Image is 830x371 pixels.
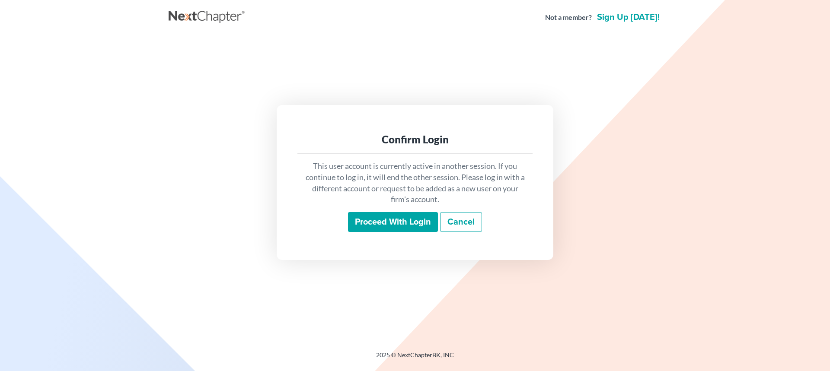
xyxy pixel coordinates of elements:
div: Confirm Login [304,133,526,146]
a: Cancel [440,212,482,232]
input: Proceed with login [348,212,438,232]
a: Sign up [DATE]! [595,13,661,22]
p: This user account is currently active in another session. If you continue to log in, it will end ... [304,161,526,205]
div: 2025 © NextChapterBK, INC [169,351,661,366]
strong: Not a member? [545,13,592,22]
